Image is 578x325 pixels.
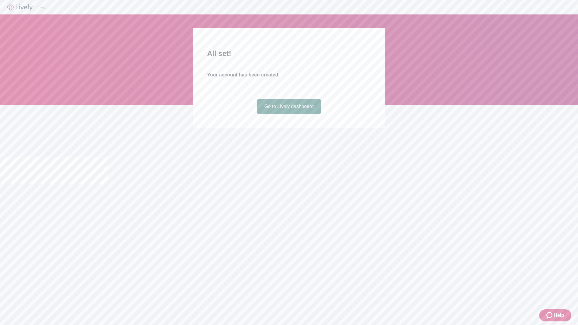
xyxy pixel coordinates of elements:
[207,48,371,59] h2: All set!
[257,99,321,114] a: Go to Lively dashboard
[40,8,45,9] button: Log out
[7,4,33,11] img: Lively
[546,312,554,319] svg: Zendesk support icon
[539,309,571,321] button: Zendesk support iconHelp
[554,312,564,319] span: Help
[207,71,371,79] h4: Your account has been created.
